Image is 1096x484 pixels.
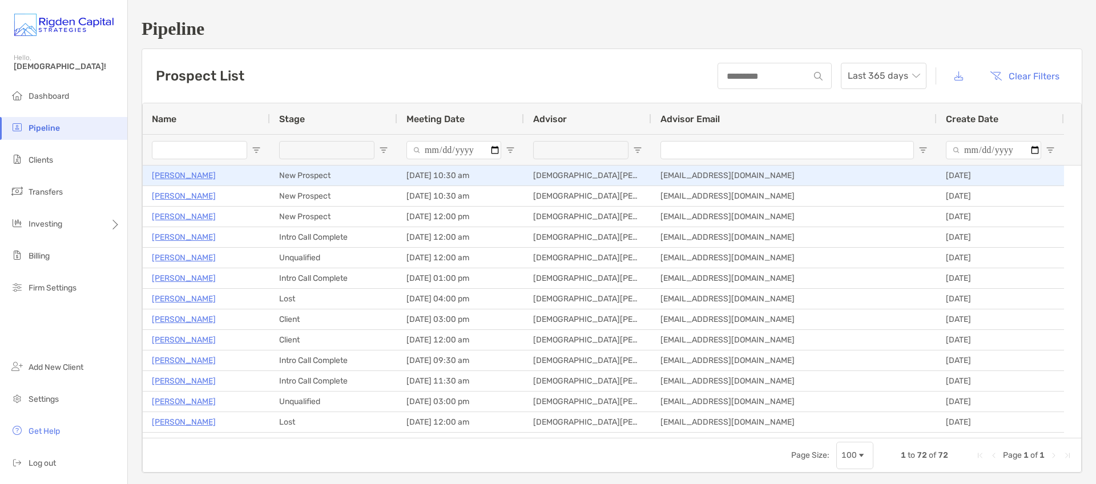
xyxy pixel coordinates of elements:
[946,141,1041,159] input: Create Date Filter Input
[10,248,24,262] img: billing icon
[29,219,62,229] span: Investing
[270,392,397,412] div: Unqualified
[270,412,397,432] div: Lost
[937,371,1064,391] div: [DATE]
[938,450,948,460] span: 72
[937,392,1064,412] div: [DATE]
[397,309,524,329] div: [DATE] 03:00 pm
[397,166,524,185] div: [DATE] 10:30 am
[524,371,651,391] div: [DEMOGRAPHIC_DATA][PERSON_NAME], CFP®
[929,450,936,460] span: of
[279,114,305,124] span: Stage
[533,114,567,124] span: Advisor
[651,268,937,288] div: [EMAIL_ADDRESS][DOMAIN_NAME]
[1039,450,1045,460] span: 1
[651,227,937,247] div: [EMAIL_ADDRESS][DOMAIN_NAME]
[918,146,928,155] button: Open Filter Menu
[142,18,1082,39] h1: Pipeline
[270,268,397,288] div: Intro Call Complete
[29,155,53,165] span: Clients
[29,187,63,197] span: Transfers
[1049,451,1058,460] div: Next Page
[152,435,216,450] a: [PERSON_NAME]
[651,392,937,412] div: [EMAIL_ADDRESS][DOMAIN_NAME]
[981,63,1068,88] button: Clear Filters
[651,433,937,453] div: [EMAIL_ADDRESS][DOMAIN_NAME]
[651,289,937,309] div: [EMAIL_ADDRESS][DOMAIN_NAME]
[152,209,216,224] p: [PERSON_NAME]
[651,412,937,432] div: [EMAIL_ADDRESS][DOMAIN_NAME]
[524,330,651,350] div: [DEMOGRAPHIC_DATA][PERSON_NAME], CFP®
[976,451,985,460] div: First Page
[152,333,216,347] a: [PERSON_NAME]
[814,72,823,80] img: input icon
[397,186,524,206] div: [DATE] 10:30 am
[506,146,515,155] button: Open Filter Menu
[270,186,397,206] div: New Prospect
[152,189,216,203] a: [PERSON_NAME]
[29,123,60,133] span: Pipeline
[937,227,1064,247] div: [DATE]
[29,426,60,436] span: Get Help
[901,450,906,460] span: 1
[524,248,651,268] div: [DEMOGRAPHIC_DATA][PERSON_NAME], CFP®
[152,251,216,265] p: [PERSON_NAME]
[1024,450,1029,460] span: 1
[937,289,1064,309] div: [DATE]
[651,330,937,350] div: [EMAIL_ADDRESS][DOMAIN_NAME]
[1030,450,1038,460] span: of
[989,451,998,460] div: Previous Page
[270,433,397,453] div: Lost
[10,120,24,134] img: pipeline icon
[660,141,914,159] input: Advisor Email Filter Input
[270,248,397,268] div: Unqualified
[1063,451,1072,460] div: Last Page
[10,455,24,469] img: logout icon
[406,141,501,159] input: Meeting Date Filter Input
[152,230,216,244] a: [PERSON_NAME]
[10,184,24,198] img: transfers icon
[152,312,216,326] p: [PERSON_NAME]
[406,114,465,124] span: Meeting Date
[10,280,24,294] img: firm-settings icon
[651,371,937,391] div: [EMAIL_ADDRESS][DOMAIN_NAME]
[937,309,1064,329] div: [DATE]
[152,292,216,306] p: [PERSON_NAME]
[937,186,1064,206] div: [DATE]
[524,412,651,432] div: [DEMOGRAPHIC_DATA][PERSON_NAME], CFP®
[152,141,247,159] input: Name Filter Input
[152,114,176,124] span: Name
[152,168,216,183] a: [PERSON_NAME]
[14,5,114,46] img: Zoe Logo
[379,146,388,155] button: Open Filter Menu
[152,271,216,285] a: [PERSON_NAME]
[10,424,24,437] img: get-help icon
[397,227,524,247] div: [DATE] 12:00 am
[10,360,24,373] img: add_new_client icon
[660,114,720,124] span: Advisor Email
[524,392,651,412] div: [DEMOGRAPHIC_DATA][PERSON_NAME], CFP®
[524,166,651,185] div: [DEMOGRAPHIC_DATA][PERSON_NAME], CFP®
[524,309,651,329] div: [DEMOGRAPHIC_DATA][PERSON_NAME], CFP®
[270,207,397,227] div: New Prospect
[651,309,937,329] div: [EMAIL_ADDRESS][DOMAIN_NAME]
[937,330,1064,350] div: [DATE]
[651,350,937,370] div: [EMAIL_ADDRESS][DOMAIN_NAME]
[152,415,216,429] p: [PERSON_NAME]
[10,216,24,230] img: investing icon
[651,207,937,227] div: [EMAIL_ADDRESS][DOMAIN_NAME]
[29,362,83,372] span: Add New Client
[10,88,24,102] img: dashboard icon
[937,166,1064,185] div: [DATE]
[651,186,937,206] div: [EMAIL_ADDRESS][DOMAIN_NAME]
[397,330,524,350] div: [DATE] 12:00 am
[152,374,216,388] a: [PERSON_NAME]
[946,114,998,124] span: Create Date
[29,283,76,293] span: Firm Settings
